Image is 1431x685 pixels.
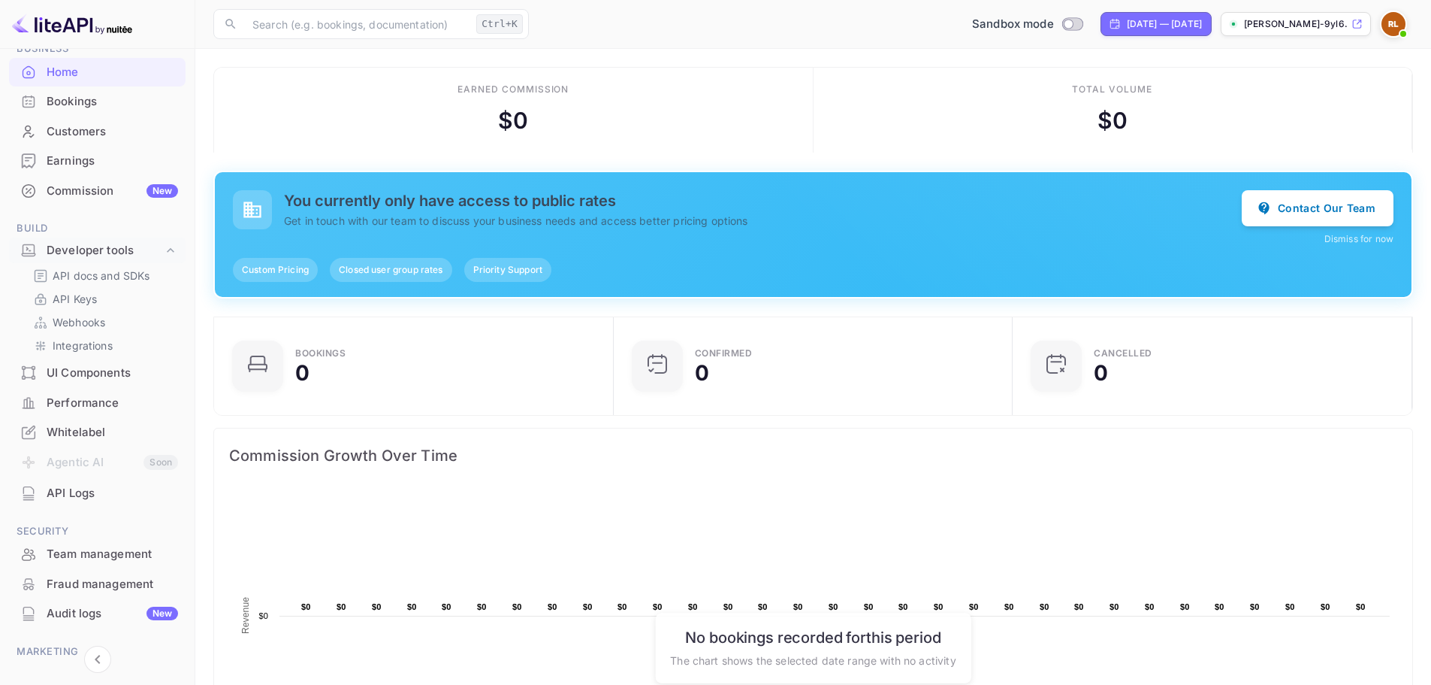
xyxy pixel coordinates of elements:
[1215,602,1224,611] text: $0
[1109,602,1119,611] text: $0
[1127,17,1202,31] div: [DATE] — [DATE]
[512,602,522,611] text: $0
[829,602,838,611] text: $0
[9,389,186,417] a: Performance
[1250,602,1260,611] text: $0
[146,184,178,198] div: New
[233,263,318,277] span: Custom Pricing
[972,16,1054,33] span: Sandbox mode
[295,362,309,383] div: 0
[301,602,311,611] text: $0
[337,602,346,611] text: $0
[330,263,451,277] span: Closed user group rates
[688,602,698,611] text: $0
[9,479,186,508] div: API Logs
[498,104,528,138] div: $ 0
[9,41,186,57] span: Business
[33,291,174,307] a: API Keys
[295,349,346,358] div: Bookings
[9,523,186,540] span: Security
[1242,190,1393,226] button: Contact Our Team
[583,602,593,611] text: $0
[27,311,180,333] div: Webhooks
[969,602,979,611] text: $0
[9,58,186,86] a: Home
[47,153,178,170] div: Earnings
[9,359,186,386] a: UI Components
[670,629,956,647] h6: No bookings recorded for this period
[934,602,943,611] text: $0
[47,666,178,683] div: Promo codes
[1004,602,1014,611] text: $0
[53,268,150,283] p: API docs and SDKs
[9,359,186,388] div: UI Components
[476,14,523,34] div: Ctrl+K
[1040,602,1049,611] text: $0
[1097,104,1128,138] div: $ 0
[9,177,186,205] a: CommissionNew
[1072,83,1152,96] div: Total volume
[47,365,178,382] div: UI Components
[695,362,709,383] div: 0
[9,220,186,237] span: Build
[47,123,178,141] div: Customers
[27,335,180,356] div: Integrations
[53,338,113,353] p: Integrations
[758,602,768,611] text: $0
[9,644,186,660] span: Marketing
[84,646,111,673] button: Collapse navigation
[240,597,251,634] text: Revenue
[1356,602,1366,611] text: $0
[1285,602,1295,611] text: $0
[53,314,105,330] p: Webhooks
[653,602,663,611] text: $0
[9,599,186,627] a: Audit logsNew
[1244,17,1348,31] p: [PERSON_NAME]-9yl6...
[47,485,178,502] div: API Logs
[793,602,803,611] text: $0
[47,242,163,259] div: Developer tools
[670,653,956,668] p: The chart shows the selected date range with no activity
[27,265,180,286] div: API docs and SDKs
[243,9,470,39] input: Search (e.g. bookings, documentation)
[9,599,186,629] div: Audit logsNew
[864,602,874,611] text: $0
[9,117,186,145] a: Customers
[9,238,186,264] div: Developer tools
[12,12,132,36] img: LiteAPI logo
[9,570,186,599] div: Fraud management
[9,147,186,176] div: Earnings
[9,147,186,174] a: Earnings
[898,602,908,611] text: $0
[9,177,186,206] div: CommissionNew
[1094,362,1108,383] div: 0
[695,349,753,358] div: Confirmed
[47,424,178,441] div: Whitelabel
[47,546,178,563] div: Team management
[407,602,417,611] text: $0
[47,183,178,200] div: Commission
[9,479,186,507] a: API Logs
[9,87,186,117] div: Bookings
[9,389,186,418] div: Performance
[284,213,1242,229] p: Get in touch with our team to discuss your business needs and access better pricing options
[617,602,627,611] text: $0
[258,611,268,620] text: $0
[47,93,178,111] div: Bookings
[229,444,1397,468] span: Commission Growth Over Time
[33,268,174,283] a: API docs and SDKs
[9,87,186,115] a: Bookings
[9,540,186,568] a: Team management
[457,83,569,96] div: Earned commission
[372,602,382,611] text: $0
[477,602,487,611] text: $0
[53,291,97,307] p: API Keys
[9,58,186,87] div: Home
[9,418,186,447] div: Whitelabel
[47,395,178,412] div: Performance
[966,16,1088,33] div: Switch to Production mode
[47,576,178,593] div: Fraud management
[1321,602,1330,611] text: $0
[9,540,186,569] div: Team management
[1094,349,1152,358] div: CANCELLED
